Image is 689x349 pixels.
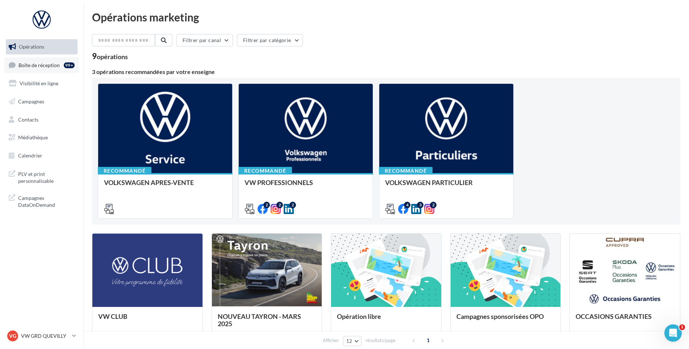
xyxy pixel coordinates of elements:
span: 1 [422,334,434,346]
a: Contacts [4,112,79,127]
a: Médiathèque [4,130,79,145]
span: 12 [346,338,352,344]
div: 2 [276,202,283,208]
div: 4 [404,202,410,208]
a: Calendrier [4,148,79,163]
span: VW PROFESSIONNELS [245,178,313,186]
div: 2 [263,202,270,208]
div: Recommandé [98,167,151,175]
div: Opérations marketing [92,12,680,22]
span: résultats/page [366,337,396,344]
button: 12 [343,336,362,346]
span: Opération libre [337,312,381,320]
span: PLV et print personnalisable [18,169,75,185]
div: 3 [417,202,423,208]
span: VW CLUB [98,312,128,320]
span: Boîte de réception [18,62,60,68]
button: Filtrer par canal [176,34,233,46]
div: 2 [430,202,437,208]
span: NOUVEAU TAYRON - MARS 2025 [218,312,301,328]
span: Campagnes sponsorisées OPO [456,312,544,320]
span: Visibilité en ligne [20,80,58,86]
span: VOLKSWAGEN PARTICULIER [385,178,473,186]
a: PLV et print personnalisable [4,166,79,188]
div: opérations [97,53,128,60]
span: Afficher [323,337,339,344]
span: Campagnes [18,98,44,104]
div: 9 [92,52,128,60]
iframe: Intercom live chat [664,324,682,342]
span: Opérations [19,44,44,50]
span: Médiathèque [18,134,48,140]
p: VW GRD QUEVILLY [21,332,69,340]
a: Boîte de réception99+ [4,57,79,73]
button: Filtrer par catégorie [237,34,303,46]
span: Calendrier [18,152,42,159]
div: 2 [289,202,296,208]
a: Visibilité en ligne [4,76,79,91]
span: VOLKSWAGEN APRES-VENTE [104,178,194,186]
span: VG [9,332,16,340]
a: Opérations [4,39,79,54]
span: Contacts [18,116,38,122]
span: OCCASIONS GARANTIES [576,312,652,320]
div: 3 opérations recommandées par votre enseigne [92,69,680,75]
div: 99+ [64,62,75,68]
a: Campagnes DataOnDemand [4,190,79,212]
span: Campagnes DataOnDemand [18,193,75,209]
a: Campagnes [4,94,79,109]
div: Recommandé [238,167,292,175]
span: 1 [679,324,685,330]
a: VG VW GRD QUEVILLY [6,329,78,343]
div: Recommandé [379,167,433,175]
